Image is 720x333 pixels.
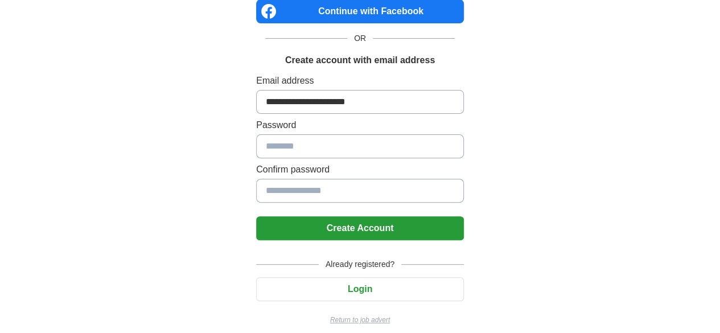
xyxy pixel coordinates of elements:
[256,163,464,176] label: Confirm password
[256,284,464,294] a: Login
[256,315,464,325] a: Return to job advert
[285,54,435,67] h1: Create account with email address
[256,216,464,240] button: Create Account
[256,118,464,132] label: Password
[319,258,401,270] span: Already registered?
[256,74,464,88] label: Email address
[256,277,464,301] button: Login
[347,32,373,44] span: OR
